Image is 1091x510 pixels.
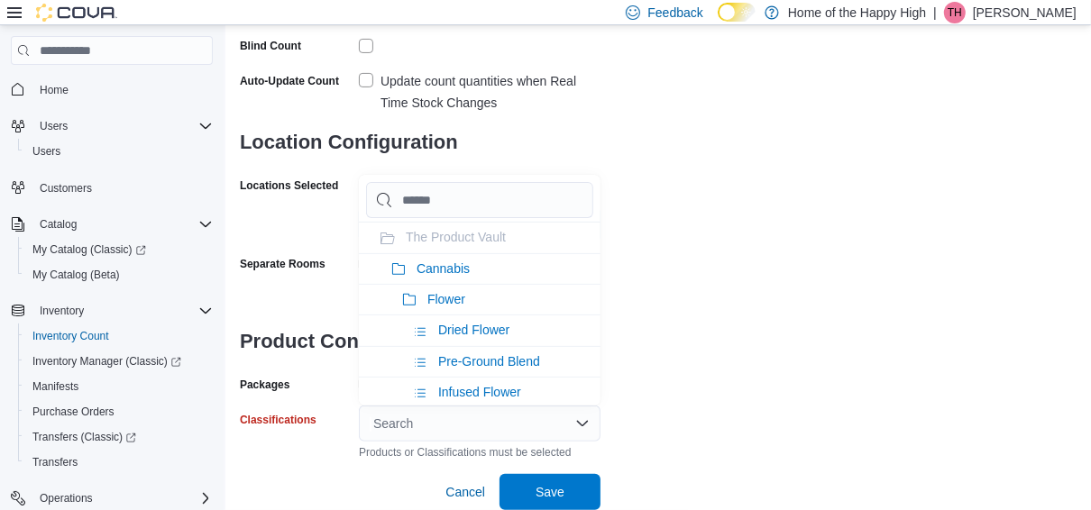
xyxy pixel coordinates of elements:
span: Save [536,483,564,501]
button: Transfers [18,450,220,475]
div: Update count quantities when Real Time Stock Changes [380,70,601,114]
span: My Catalog (Classic) [25,239,213,260]
label: Auto-Update Count [240,74,339,88]
label: Classifications [240,413,316,427]
a: Transfers [25,451,85,473]
label: Locations Selected [240,178,338,193]
a: Purchase Orders [25,401,122,423]
span: Inventory [40,304,84,318]
button: Catalog [4,212,220,237]
button: Users [18,139,220,164]
a: My Catalog (Beta) [25,264,127,286]
span: Infused Flower [438,385,521,399]
span: Users [40,119,68,133]
span: Dried Flower [438,323,509,337]
span: Catalog [32,214,213,235]
button: Cancel [438,474,492,510]
button: Customers [4,175,220,201]
span: Operations [32,487,213,509]
span: Customers [32,177,213,199]
p: | [933,2,937,23]
span: Purchase Orders [25,401,213,423]
span: Users [32,115,213,137]
span: TH [948,2,962,23]
p: [PERSON_NAME] [973,2,1077,23]
span: The Product Vault [406,230,506,244]
span: Cancel [445,483,485,501]
div: Products or Classifications must be selected [359,442,601,460]
p: Home of the Happy High [788,2,926,23]
h3: Product Configuration [240,313,601,370]
img: Cova [36,4,117,22]
span: Cannabis [417,261,470,276]
a: Home [32,79,76,101]
span: My Catalog (Beta) [32,268,120,282]
span: My Catalog (Beta) [25,264,213,286]
span: Transfers (Classic) [32,430,136,444]
span: My Catalog (Classic) [32,242,146,257]
a: Inventory Manager (Classic) [18,349,220,374]
span: Transfers (Classic) [25,426,213,448]
span: Inventory Manager (Classic) [25,351,213,372]
h3: Location Configuration [240,114,601,171]
a: Inventory Manager (Classic) [25,351,188,372]
button: Inventory [32,300,91,322]
a: My Catalog (Classic) [18,237,220,262]
span: Inventory Count [25,325,213,347]
div: Timothy Hart [944,2,966,23]
span: Pre-Ground Blend [438,354,540,369]
span: Manifests [32,379,78,394]
a: Transfers (Classic) [25,426,143,448]
a: Users [25,141,68,162]
span: Inventory Count [32,329,109,343]
span: Flower [427,292,465,306]
div: Separate Rooms [240,257,325,271]
span: Catalog [40,217,77,232]
span: Users [32,144,60,159]
button: Home [4,76,220,102]
span: Transfers [32,455,78,469]
span: Dark Mode [718,22,719,23]
span: Feedback [647,4,702,22]
button: Catalog [32,214,84,235]
span: Transfers [25,451,213,473]
span: Inventory [32,300,213,322]
span: Customers [40,181,92,196]
span: Home [32,77,213,100]
a: My Catalog (Classic) [25,239,153,260]
span: Operations [40,491,93,505]
button: Inventory Count [18,323,220,349]
label: Packages [240,378,289,392]
button: My Catalog (Beta) [18,262,220,287]
a: Customers [32,178,99,199]
button: Operations [32,487,100,509]
a: Transfers (Classic) [18,424,220,450]
input: Dark Mode [718,3,756,22]
span: Manifests [25,376,213,397]
span: Users [25,141,213,162]
button: Users [4,114,220,139]
span: Home [40,83,69,97]
button: Inventory [4,298,220,323]
div: 1 [359,171,601,193]
button: Save [500,474,601,510]
div: Blind Count [240,39,301,53]
a: Manifests [25,376,86,397]
span: Purchase Orders [32,405,115,419]
a: Inventory Count [25,325,116,347]
button: Manifests [18,374,220,399]
button: Purchase Orders [18,399,220,424]
input: Chip List selector [366,182,593,218]
button: Users [32,115,75,137]
span: Inventory Manager (Classic) [32,354,181,369]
